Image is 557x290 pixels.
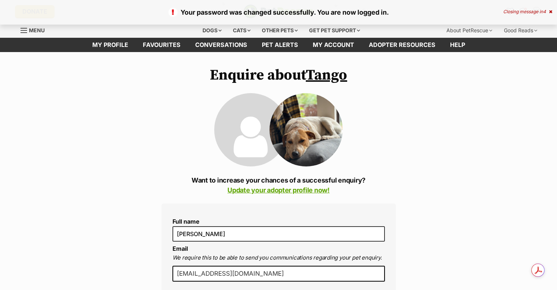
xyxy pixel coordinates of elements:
[197,23,227,38] div: Dogs
[85,38,135,52] a: My profile
[227,186,330,194] a: Update your adopter profile now!
[499,23,542,38] div: Good Reads
[270,93,343,166] img: Tango
[172,245,188,252] label: Email
[172,218,385,225] label: Full name
[188,38,255,52] a: conversations
[304,23,365,38] div: Get pet support
[306,66,347,84] a: Tango
[443,38,472,52] a: Help
[21,23,50,36] a: Menu
[172,226,385,242] input: E.g. Jimmy Chew
[305,38,361,52] a: My account
[161,67,396,84] h1: Enquire about
[441,23,497,38] div: About PetRescue
[161,175,396,195] p: Want to increase your chances of a successful enquiry?
[361,38,443,52] a: Adopter resources
[29,27,45,33] span: Menu
[172,254,385,262] p: We require this to be able to send you communications regarding your pet enquiry.
[255,38,305,52] a: Pet alerts
[135,38,188,52] a: Favourites
[228,23,256,38] div: Cats
[257,23,303,38] div: Other pets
